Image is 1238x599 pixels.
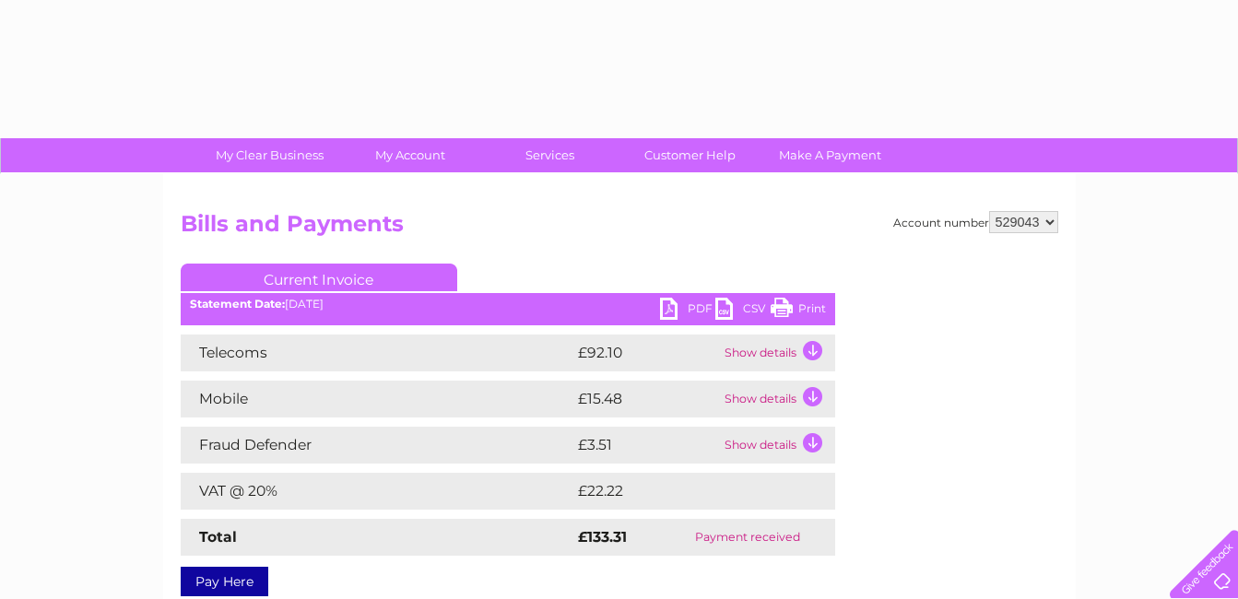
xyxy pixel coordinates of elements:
[720,335,835,371] td: Show details
[771,298,826,324] a: Print
[181,473,573,510] td: VAT @ 20%
[194,138,346,172] a: My Clear Business
[715,298,771,324] a: CSV
[181,427,573,464] td: Fraud Defender
[190,297,285,311] b: Statement Date:
[573,473,797,510] td: £22.22
[720,381,835,417] td: Show details
[181,381,573,417] td: Mobile
[573,427,720,464] td: £3.51
[660,298,715,324] a: PDF
[573,381,720,417] td: £15.48
[578,528,627,546] strong: £133.31
[181,298,835,311] div: [DATE]
[893,211,1058,233] div: Account number
[181,211,1058,246] h2: Bills and Payments
[754,138,906,172] a: Make A Payment
[181,264,457,291] a: Current Invoice
[199,528,237,546] strong: Total
[614,138,766,172] a: Customer Help
[661,519,834,556] td: Payment received
[334,138,486,172] a: My Account
[720,427,835,464] td: Show details
[474,138,626,172] a: Services
[181,567,268,596] a: Pay Here
[181,335,573,371] td: Telecoms
[573,335,720,371] td: £92.10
